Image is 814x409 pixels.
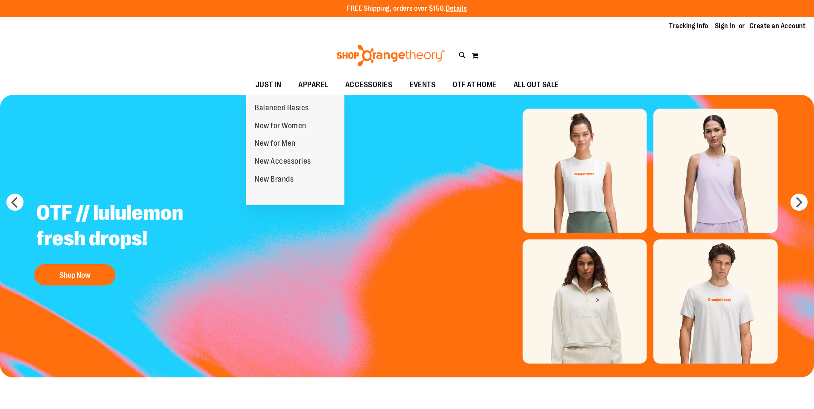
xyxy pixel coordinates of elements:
[6,194,24,211] button: prev
[335,45,446,66] img: Shop Orangetheory
[30,194,242,260] h2: OTF // lululemon fresh drops!
[34,264,115,285] button: Shop Now
[255,175,294,185] span: New Brands
[715,21,735,31] a: Sign In
[255,103,309,114] span: Balanced Basics
[255,121,306,132] span: New for Women
[409,75,435,94] span: EVENTS
[446,5,467,12] a: Details
[255,139,296,150] span: New for Men
[514,75,559,94] span: ALL OUT SALE
[790,194,808,211] button: next
[345,75,393,94] span: ACCESSORIES
[298,75,328,94] span: APPAREL
[347,4,467,14] p: FREE Shipping, orders over $150.
[669,21,708,31] a: Tracking Info
[749,21,806,31] a: Create an Account
[453,75,497,94] span: OTF AT HOME
[30,194,242,290] a: OTF // lululemon fresh drops! Shop Now
[255,157,311,168] span: New Accessories
[256,75,282,94] span: JUST IN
